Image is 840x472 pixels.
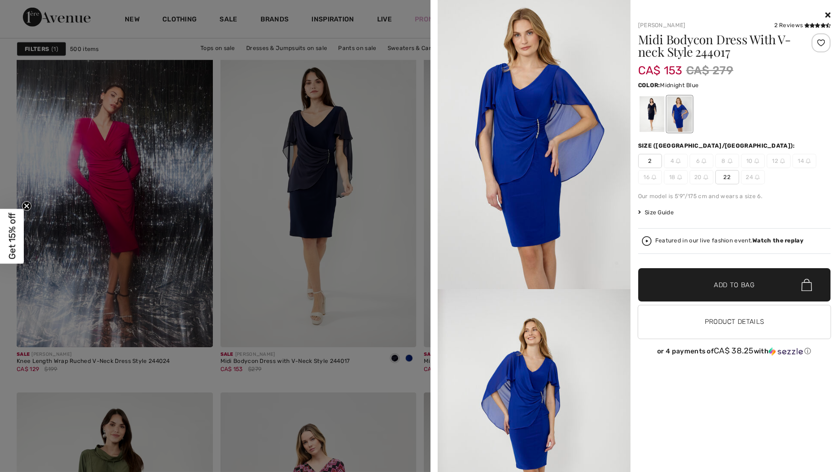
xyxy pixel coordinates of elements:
span: 2 [638,154,662,168]
img: ring-m.svg [676,159,680,163]
span: Help [22,7,41,15]
button: Add to Bag [638,268,831,301]
img: Sezzle [769,347,803,356]
span: 4 [664,154,688,168]
button: Close teaser [22,201,31,211]
span: Midnight Blue [660,82,699,89]
span: CA$ 279 [686,62,733,79]
span: CA$ 38.25 [714,346,754,355]
div: or 4 payments ofCA$ 38.25withSezzle Click to learn more about Sezzle [638,346,831,359]
img: ring-m.svg [755,175,760,180]
div: Royal Sapphire 163 [667,96,691,132]
span: 18 [664,170,688,184]
img: Watch the replay [642,236,651,246]
img: ring-m.svg [701,159,706,163]
span: Size Guide [638,208,674,217]
img: ring-m.svg [728,159,732,163]
img: ring-m.svg [806,159,810,163]
span: Add to Bag [714,280,755,290]
a: [PERSON_NAME] [638,22,686,29]
div: or 4 payments of with [638,346,831,356]
span: Get 15% off [7,213,18,260]
div: Our model is 5'9"/175 cm and wears a size 6. [638,192,831,201]
span: CA$ 153 [638,54,682,77]
div: 2 Reviews [774,21,830,30]
div: Midnight Blue [639,96,664,132]
span: 24 [741,170,765,184]
img: ring-m.svg [754,159,759,163]
span: 20 [690,170,713,184]
img: ring-m.svg [780,159,785,163]
h1: Midi Bodycon Dress With V-neck Style 244017 [638,33,799,58]
img: ring-m.svg [651,175,656,180]
span: 10 [741,154,765,168]
div: Featured in our live fashion event. [655,238,803,244]
span: 22 [715,170,739,184]
span: 6 [690,154,713,168]
button: Product Details [638,305,831,339]
img: ring-m.svg [703,175,708,180]
span: 8 [715,154,739,168]
span: 14 [792,154,816,168]
span: 16 [638,170,662,184]
img: Bag.svg [801,279,812,291]
div: Size ([GEOGRAPHIC_DATA]/[GEOGRAPHIC_DATA]): [638,141,797,150]
strong: Watch the replay [752,237,803,244]
img: ring-m.svg [677,175,682,180]
span: 12 [767,154,790,168]
span: Color: [638,82,660,89]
